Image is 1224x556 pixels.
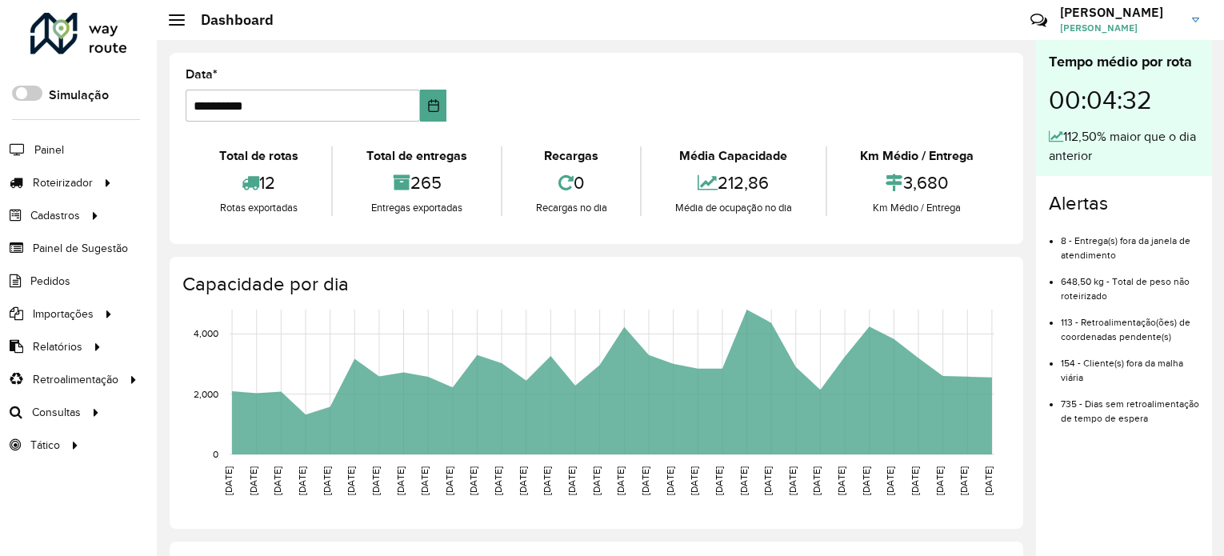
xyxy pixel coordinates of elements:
[33,174,93,191] span: Roteirizador
[419,466,430,495] text: [DATE]
[444,466,454,495] text: [DATE]
[194,328,218,338] text: 4,000
[1049,127,1199,166] div: 112,50% maior que o dia anterior
[861,466,871,495] text: [DATE]
[322,466,332,495] text: [DATE]
[983,466,994,495] text: [DATE]
[1049,192,1199,215] h4: Alertas
[468,466,478,495] text: [DATE]
[646,146,821,166] div: Média Capacidade
[831,166,1003,200] div: 3,680
[910,466,920,495] text: [DATE]
[934,466,945,495] text: [DATE]
[395,466,406,495] text: [DATE]
[566,466,577,495] text: [DATE]
[337,166,496,200] div: 265
[186,65,218,84] label: Data
[30,207,80,224] span: Cadastros
[213,449,218,459] text: 0
[30,273,70,290] span: Pedidos
[33,306,94,322] span: Importações
[646,166,821,200] div: 212,86
[542,466,552,495] text: [DATE]
[762,466,773,495] text: [DATE]
[337,200,496,216] div: Entregas exportadas
[518,466,528,495] text: [DATE]
[33,338,82,355] span: Relatórios
[958,466,969,495] text: [DATE]
[194,389,218,399] text: 2,000
[1061,262,1199,303] li: 648,50 kg - Total de peso não roteirizado
[32,404,81,421] span: Consultas
[1061,385,1199,426] li: 735 - Dias sem retroalimentação de tempo de espera
[1060,21,1180,35] span: [PERSON_NAME]
[506,146,636,166] div: Recargas
[689,466,699,495] text: [DATE]
[640,466,650,495] text: [DATE]
[1061,222,1199,262] li: 8 - Entrega(s) fora da janela de atendimento
[665,466,675,495] text: [DATE]
[1022,3,1056,38] a: Contato Rápido
[346,466,356,495] text: [DATE]
[646,200,821,216] div: Média de ocupação no dia
[1061,344,1199,385] li: 154 - Cliente(s) fora da malha viária
[506,200,636,216] div: Recargas no dia
[506,166,636,200] div: 0
[831,146,1003,166] div: Km Médio / Entrega
[615,466,626,495] text: [DATE]
[811,466,822,495] text: [DATE]
[831,200,1003,216] div: Km Médio / Entrega
[248,466,258,495] text: [DATE]
[33,240,128,257] span: Painel de Sugestão
[190,200,327,216] div: Rotas exportadas
[337,146,496,166] div: Total de entregas
[190,166,327,200] div: 12
[493,466,503,495] text: [DATE]
[49,86,109,105] label: Simulação
[182,273,1007,296] h4: Capacidade por dia
[420,90,447,122] button: Choose Date
[185,11,274,29] h2: Dashboard
[836,466,846,495] text: [DATE]
[1049,51,1199,73] div: Tempo médio por rota
[787,466,798,495] text: [DATE]
[33,371,118,388] span: Retroalimentação
[30,437,60,454] span: Tático
[714,466,724,495] text: [DATE]
[34,142,64,158] span: Painel
[223,466,234,495] text: [DATE]
[370,466,381,495] text: [DATE]
[1061,303,1199,344] li: 113 - Retroalimentação(ões) de coordenadas pendente(s)
[272,466,282,495] text: [DATE]
[885,466,895,495] text: [DATE]
[1060,5,1180,20] h3: [PERSON_NAME]
[297,466,307,495] text: [DATE]
[190,146,327,166] div: Total de rotas
[1049,73,1199,127] div: 00:04:32
[591,466,602,495] text: [DATE]
[738,466,749,495] text: [DATE]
